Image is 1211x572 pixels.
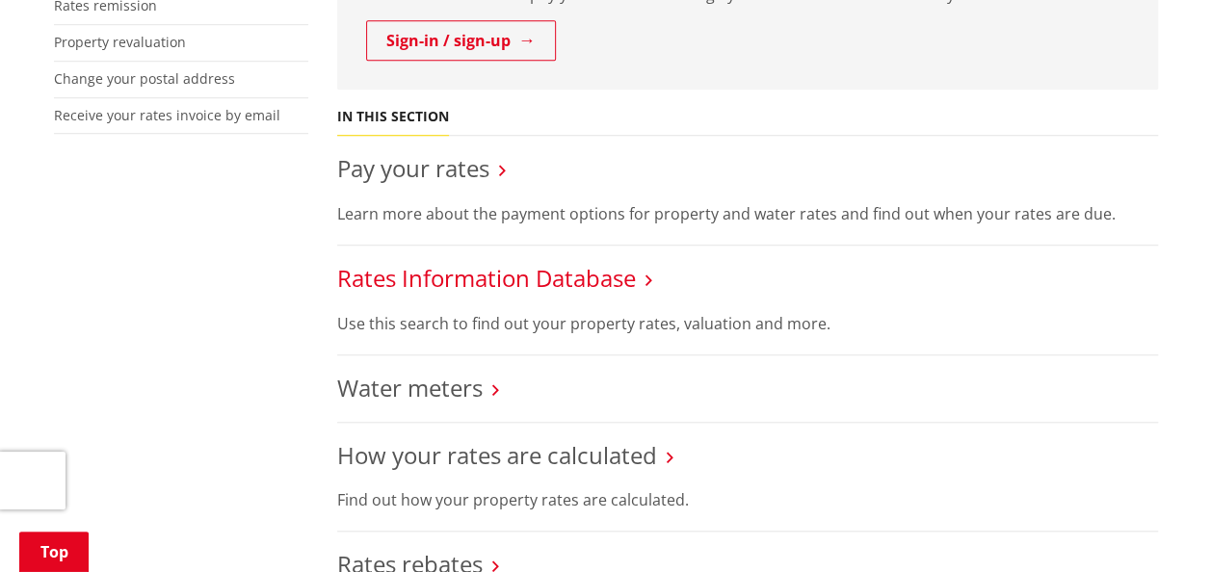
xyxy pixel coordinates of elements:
[1122,491,1192,560] iframe: Messenger Launcher
[54,106,280,124] a: Receive your rates invoice by email
[54,33,186,51] a: Property revaluation
[337,372,483,403] a: Water meters
[337,488,1158,511] p: Find out how your property rates are calculated.
[337,152,489,184] a: Pay your rates
[337,109,449,125] h5: In this section
[54,69,235,88] a: Change your postal address
[19,532,89,572] a: Top
[337,202,1158,225] p: Learn more about the payment options for property and water rates and find out when your rates ar...
[366,20,556,61] a: Sign-in / sign-up
[337,262,636,294] a: Rates Information Database
[337,439,657,471] a: How your rates are calculated
[337,312,1158,335] p: Use this search to find out your property rates, valuation and more.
